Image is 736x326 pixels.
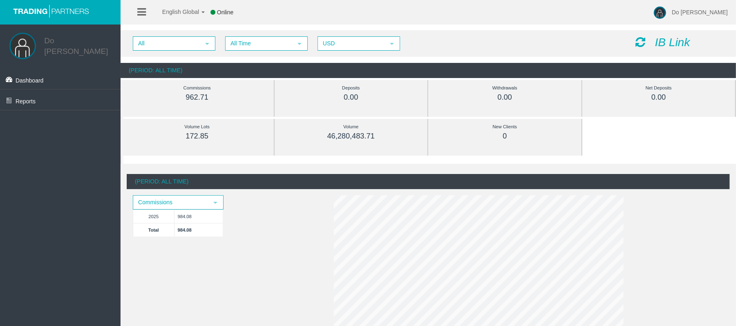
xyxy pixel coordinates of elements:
i: IB Link [655,36,690,49]
span: select [212,199,219,206]
span: select [204,40,210,47]
td: 984.08 [174,210,223,223]
span: English Global [152,9,199,15]
div: 962.71 [139,93,255,102]
div: 46,280,483.71 [293,132,409,141]
i: Reload Dashboard [635,36,645,48]
span: Reports [16,98,36,105]
td: 984.08 [174,223,223,237]
span: select [296,40,303,47]
span: All Time [226,37,292,50]
td: 2025 [133,210,174,223]
img: user-image [654,7,666,19]
td: Total [133,223,174,237]
div: (Period: All Time) [121,63,736,78]
div: Net Deposits [601,83,717,93]
span: Do [PERSON_NAME] [672,9,728,16]
img: logo.svg [10,4,92,18]
div: 0 [447,132,563,141]
div: Volume [293,122,409,132]
a: Do [PERSON_NAME] [44,36,108,56]
span: Online [217,9,233,16]
span: Dashboard [16,77,44,84]
span: Commissions [134,196,208,209]
div: Withdrawals [447,83,563,93]
div: 0.00 [293,93,409,102]
div: Commissions [139,83,255,93]
span: USD [318,37,385,50]
div: 0.00 [601,93,717,102]
div: Deposits [293,83,409,93]
div: 172.85 [139,132,255,141]
div: New Clients [447,122,563,132]
span: All [134,37,200,50]
div: Volume Lots [139,122,255,132]
span: select [389,40,395,47]
div: 0.00 [447,93,563,102]
div: (Period: All Time) [127,174,730,189]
